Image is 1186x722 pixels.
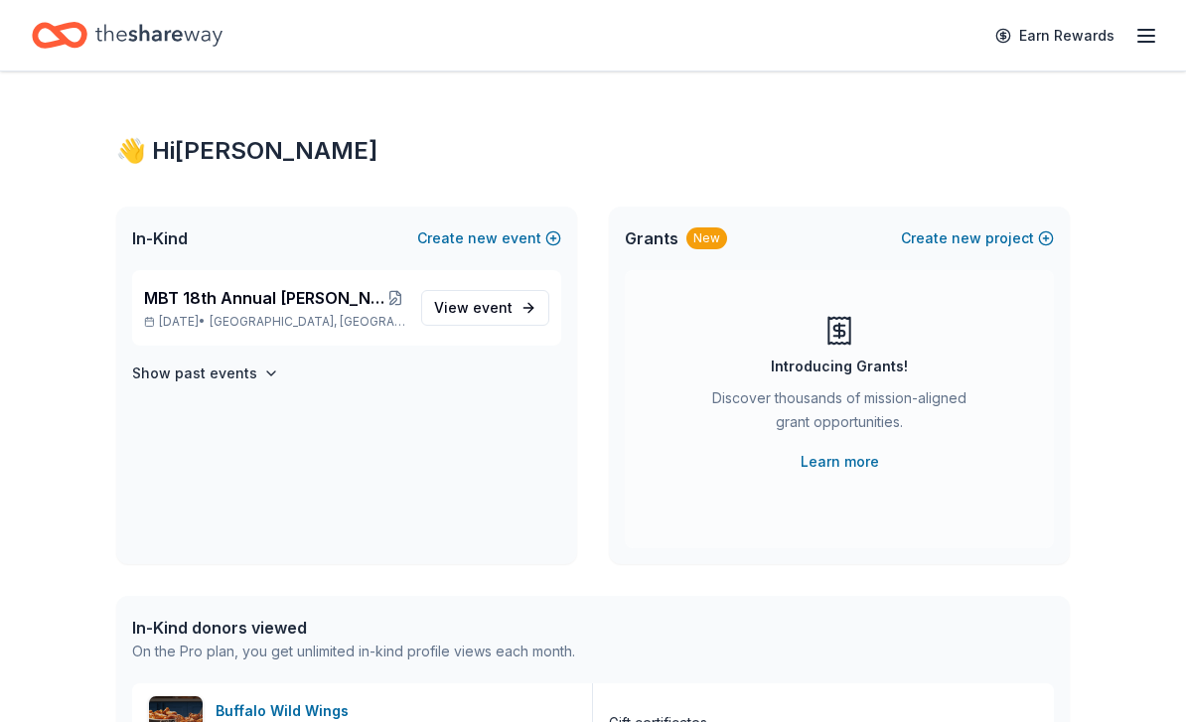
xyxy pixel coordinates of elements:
div: Introducing Grants! [771,355,908,378]
div: New [686,227,727,249]
button: Createnewevent [417,226,561,250]
button: Createnewproject [901,226,1054,250]
span: new [952,226,981,250]
a: View event [421,290,549,326]
h4: Show past events [132,361,257,385]
span: new [468,226,498,250]
span: event [473,299,513,316]
a: Learn more [801,450,879,474]
div: In-Kind donors viewed [132,616,575,640]
span: In-Kind [132,226,188,250]
button: Show past events [132,361,279,385]
div: 👋 Hi [PERSON_NAME] [116,135,1070,167]
div: Discover thousands of mission-aligned grant opportunities. [704,386,974,442]
span: Grants [625,226,678,250]
a: Earn Rewards [983,18,1126,54]
span: MBT 18th Annual [PERSON_NAME] Memorial Golf Tournament [144,286,385,310]
span: View [434,296,513,320]
span: [GEOGRAPHIC_DATA], [GEOGRAPHIC_DATA] [210,314,405,330]
a: Home [32,12,222,59]
div: On the Pro plan, you get unlimited in-kind profile views each month. [132,640,575,663]
p: [DATE] • [144,314,405,330]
